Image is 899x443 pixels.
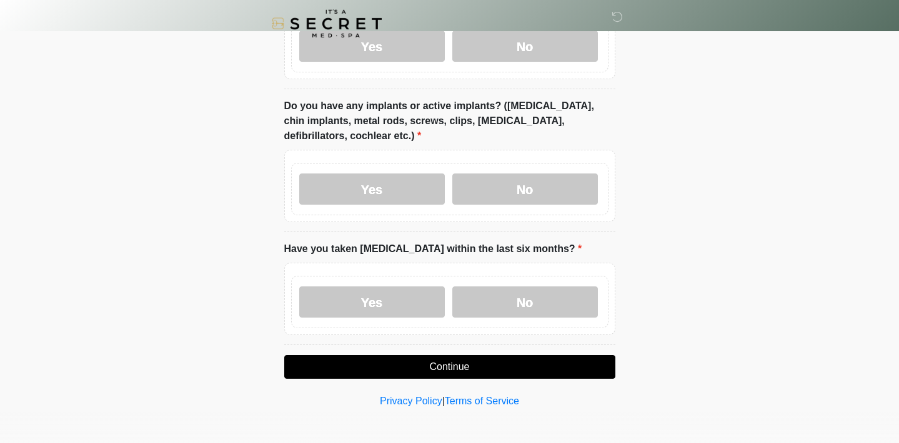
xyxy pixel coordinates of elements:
label: Yes [299,173,445,205]
label: No [452,286,598,318]
button: Continue [284,355,615,379]
a: Terms of Service [445,396,519,406]
label: Do you have any implants or active implants? ([MEDICAL_DATA], chin implants, metal rods, screws, ... [284,99,615,144]
label: Have you taken [MEDICAL_DATA] within the last six months? [284,241,582,256]
img: It's A Secret Med Spa Logo [272,9,382,37]
a: | [442,396,445,406]
label: No [452,173,598,205]
a: Privacy Policy [380,396,442,406]
label: Yes [299,286,445,318]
